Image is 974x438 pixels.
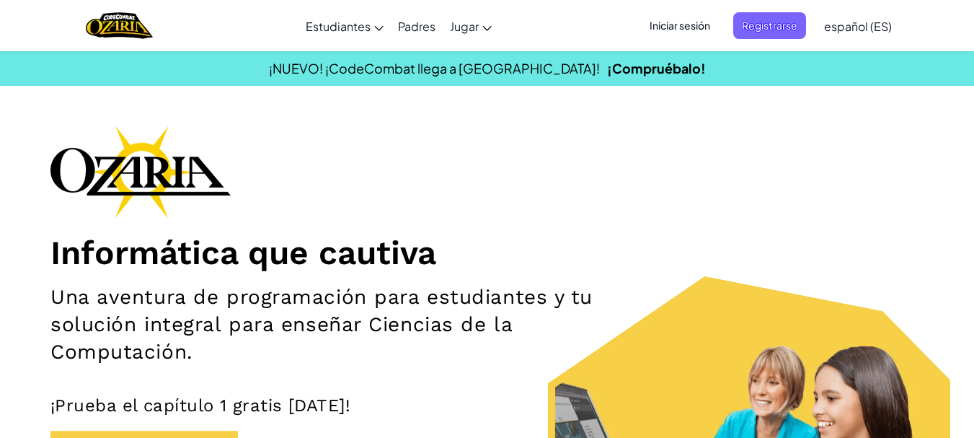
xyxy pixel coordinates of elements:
[50,285,593,364] font: Una aventura de programación para estudiantes y tu solución integral para enseñar Ciencias de la ...
[391,6,443,45] a: Padres
[443,6,499,45] a: Jugar
[742,19,797,32] font: Registrarse
[733,12,806,39] button: Registrarse
[86,11,153,40] a: Logotipo de Ozaria de CodeCombat
[269,60,600,76] font: ¡NUEVO! ¡CodeCombat llega a [GEOGRAPHIC_DATA]!
[817,6,899,45] a: español (ES)
[450,19,479,34] font: Jugar
[398,19,435,34] font: Padres
[824,19,892,34] font: español (ES)
[50,395,350,416] font: ¡Prueba el capítulo 1 gratis [DATE]!
[298,6,391,45] a: Estudiantes
[86,11,153,40] img: Hogar
[50,233,436,272] font: Informática que cautiva
[650,19,710,32] font: Iniciar sesión
[50,126,231,218] img: Logotipo de la marca Ozaria
[306,19,371,34] font: Estudiantes
[607,60,706,76] a: ¡Compruébalo!
[641,12,719,39] button: Iniciar sesión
